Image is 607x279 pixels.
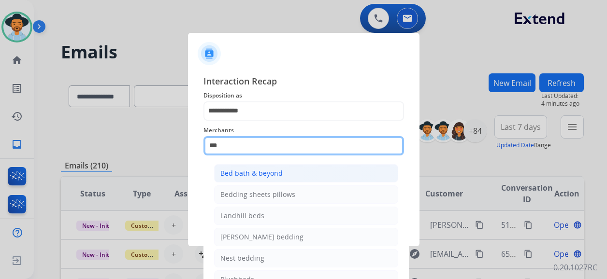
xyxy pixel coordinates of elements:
p: 0.20.1027RC [553,262,597,273]
div: Landhill beds [220,211,264,221]
span: Merchants [203,125,404,136]
span: Disposition as [203,90,404,101]
img: contactIcon [198,42,221,65]
span: Interaction Recap [203,74,404,90]
div: Bedding sheets pillows [220,190,295,199]
div: [PERSON_NAME] bedding [220,232,303,242]
div: Bed bath & beyond [220,168,283,178]
div: Nest bedding [220,253,264,263]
